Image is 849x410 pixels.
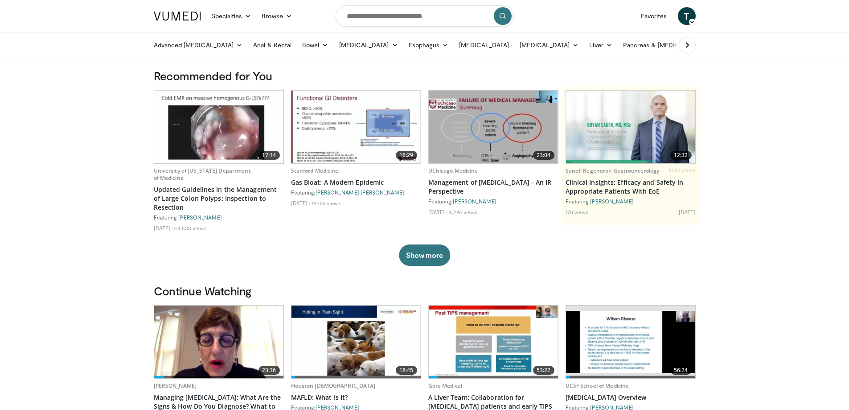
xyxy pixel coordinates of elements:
a: [PERSON_NAME] [178,214,222,220]
a: Clinical Insights: Efficacy and Safety in Appropriate Patients With EoE [566,178,696,196]
a: Browse [256,7,297,25]
a: [PERSON_NAME] [154,382,197,389]
a: [PERSON_NAME] [453,198,496,204]
img: 77208a6b-4a18-4c98-9158-6257ef2e2591.620x360_q85_upscale.jpg [566,311,695,373]
a: 23:36 [154,306,283,378]
img: 413dc738-b12d-4fd3-9105-56a13100a2ee.620x360_q85_upscale.jpg [291,306,420,378]
a: Houston [DEMOGRAPHIC_DATA] [291,382,376,389]
li: 8,295 views [448,208,477,215]
input: Search topics, interventions [336,5,514,27]
img: bf9ce42c-6823-4735-9d6f-bc9dbebbcf2c.png.620x360_q85_upscale.jpg [566,91,695,163]
span: 16:29 [396,151,417,160]
li: [DATE] [428,208,447,215]
a: Gore Medical [428,382,462,389]
a: [PERSON_NAME] [PERSON_NAME] [316,189,405,195]
a: 16:29 [291,91,421,163]
a: Specialties [206,7,257,25]
a: University of [US_STATE] Department of Medicine [154,167,251,182]
a: UChicago Medicine [428,167,478,174]
span: 23:36 [258,366,280,375]
a: [MEDICAL_DATA] [454,36,514,54]
button: Show more [399,244,450,266]
div: Featuring: [154,214,284,221]
a: 53:22 [429,306,558,378]
div: Featuring: [566,198,696,205]
span: 53:22 [533,366,554,375]
a: Liver [584,36,617,54]
a: UCSF School of Medicine [566,382,629,389]
a: Updated Guidelines in the Management of Large Colon Polyps: Inspection to Resection [154,185,284,212]
h3: Recommended for You [154,69,696,83]
a: Stanford Medicine [291,167,339,174]
li: 34,538 views [174,224,206,232]
li: 178 views [566,208,589,215]
div: Featuring: [428,198,558,205]
a: Bowel [297,36,333,54]
a: Esophagus [403,36,454,54]
img: f07a691c-eec3-405b-bc7b-19fe7e1d3130.620x360_q85_upscale.jpg [429,91,558,163]
a: Advanced [MEDICAL_DATA] [148,36,248,54]
a: 17:14 [154,91,283,163]
img: VuMedi Logo [154,12,201,21]
img: dfcfcb0d-b871-4e1a-9f0c-9f64970f7dd8.620x360_q85_upscale.jpg [154,91,283,163]
li: [DATE] [679,208,696,215]
div: Featuring: [291,189,421,196]
a: Sanofi Regeneron Gastroenterology [566,167,660,174]
h3: Continue Watching [154,284,696,298]
span: 18:45 [396,366,417,375]
a: [MEDICAL_DATA] Overview [566,393,696,402]
li: 19,756 views [311,199,340,207]
a: T [678,7,696,25]
li: [DATE] [291,199,310,207]
span: 56:24 [670,366,692,375]
a: Gas Bloat: A Modern Epidemic [291,178,421,187]
a: Management of [MEDICAL_DATA] - An IR Perspective [428,178,558,196]
li: [DATE] [154,224,173,232]
a: Pancreas & [MEDICAL_DATA] [618,36,722,54]
a: [PERSON_NAME] [590,198,634,204]
img: 480ec31d-e3c1-475b-8289-0a0659db689a.620x360_q85_upscale.jpg [291,91,421,163]
img: 09101dbb-6c2e-43c2-a72b-8103a1c18b66.620x360_q85_upscale.jpg [429,306,558,378]
a: MAFLD: What Is It? [291,393,421,402]
span: 23:04 [533,151,554,160]
a: Favorites [636,7,673,25]
a: 56:24 [566,306,695,378]
a: 23:04 [429,91,558,163]
span: 12:32 [670,151,692,160]
img: 9434546c-c25f-4d56-9a55-b8b5931870a4.620x360_q85_upscale.jpg [154,306,283,378]
span: 17:14 [258,151,280,160]
span: FEATURED [669,167,695,174]
a: Anal & Rectal [248,36,297,54]
a: 18:45 [291,306,421,378]
a: [MEDICAL_DATA] [514,36,584,54]
a: 12:32 [566,91,695,163]
a: [MEDICAL_DATA] [334,36,403,54]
